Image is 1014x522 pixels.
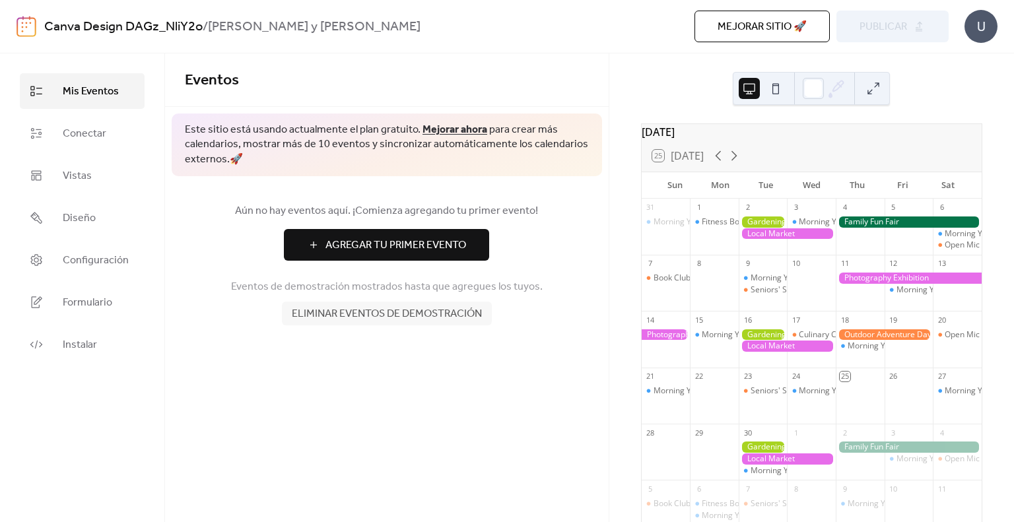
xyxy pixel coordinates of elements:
[787,216,836,228] div: Morning Yoga Bliss
[791,203,801,212] div: 3
[698,172,743,199] div: Mon
[834,172,880,199] div: Thu
[694,11,830,42] button: Mejorar sitio 🚀
[646,203,656,212] div: 31
[937,259,947,269] div: 13
[743,428,753,438] div: 30
[739,273,788,284] div: Morning Yoga Bliss
[646,372,656,381] div: 21
[702,510,772,521] div: Morning Yoga Bliss
[889,372,898,381] div: 26
[840,484,850,494] div: 9
[185,123,589,167] span: Este sitio está usando actualmente el plan gratuito. para crear más calendarios, mostrar más de 1...
[791,372,801,381] div: 24
[937,484,947,494] div: 11
[642,216,691,228] div: Morning Yoga Bliss
[739,385,788,397] div: Seniors' Social Tea
[751,465,821,476] div: Morning Yoga Bliss
[896,453,967,465] div: Morning Yoga Bliss
[840,259,850,269] div: 11
[743,259,753,269] div: 9
[718,19,807,35] span: Mejorar sitio 🚀
[889,203,898,212] div: 5
[694,372,704,381] div: 22
[63,253,129,269] span: Configuración
[885,284,933,296] div: Morning Yoga Bliss
[791,259,801,269] div: 10
[63,126,106,142] span: Conectar
[743,203,753,212] div: 2
[739,453,836,465] div: Local Market
[690,329,739,341] div: Morning Yoga Bliss
[20,73,145,109] a: Mis Eventos
[743,484,753,494] div: 7
[702,329,772,341] div: Morning Yoga Bliss
[836,329,933,341] div: Outdoor Adventure Day
[836,273,982,284] div: Photography Exhibition
[646,428,656,438] div: 28
[694,259,704,269] div: 8
[791,484,801,494] div: 8
[63,168,92,184] span: Vistas
[743,315,753,325] div: 16
[840,372,850,381] div: 25
[690,498,739,509] div: Fitness Bootcamp
[789,172,834,199] div: Wed
[848,341,918,352] div: Morning Yoga Bliss
[185,203,589,219] span: Aún no hay eventos aquí. ¡Comienza agregando tu primer evento!
[654,216,724,228] div: Morning Yoga Bliss
[702,216,767,228] div: Fitness Bootcamp
[799,385,869,397] div: Morning Yoga Bliss
[20,327,145,362] a: Instalar
[840,428,850,438] div: 2
[63,84,119,100] span: Mis Eventos
[836,216,982,228] div: Family Fun Fair
[694,315,704,325] div: 15
[964,10,997,43] div: U
[739,228,836,240] div: Local Market
[937,203,947,212] div: 6
[880,172,926,199] div: Fri
[63,295,112,311] span: Formulario
[20,158,145,193] a: Vistas
[739,329,788,341] div: Gardening Workshop
[690,510,739,521] div: Morning Yoga Bliss
[889,259,898,269] div: 12
[937,372,947,381] div: 27
[642,498,691,509] div: Book Club Gathering
[791,428,801,438] div: 1
[933,385,982,397] div: Morning Yoga Bliss
[642,124,982,140] div: [DATE]
[926,172,971,199] div: Sat
[840,203,850,212] div: 4
[933,228,982,240] div: Morning Yoga Bliss
[945,453,1001,465] div: Open Mic Night
[63,211,96,226] span: Diseño
[743,172,789,199] div: Tue
[937,428,947,438] div: 4
[203,15,208,40] b: /
[945,240,1001,251] div: Open Mic Night
[889,484,898,494] div: 10
[739,465,788,476] div: Morning Yoga Bliss
[282,302,492,325] button: Eliminar eventos de demostración
[20,284,145,320] a: Formulario
[945,329,1001,341] div: Open Mic Night
[933,240,982,251] div: Open Mic Night
[739,441,788,453] div: Gardening Workshop
[20,242,145,278] a: Configuración
[799,216,869,228] div: Morning Yoga Bliss
[654,273,729,284] div: Book Club Gathering
[896,284,967,296] div: Morning Yoga Bliss
[739,284,788,296] div: Seniors' Social Tea
[836,341,885,352] div: Morning Yoga Bliss
[751,273,821,284] div: Morning Yoga Bliss
[836,441,982,453] div: Family Fun Fair
[743,372,753,381] div: 23
[642,329,691,341] div: Photography Exhibition
[694,428,704,438] div: 29
[63,337,97,353] span: Instalar
[739,498,788,509] div: Seniors' Social Tea
[751,284,820,296] div: Seniors' Social Tea
[20,115,145,151] a: Conectar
